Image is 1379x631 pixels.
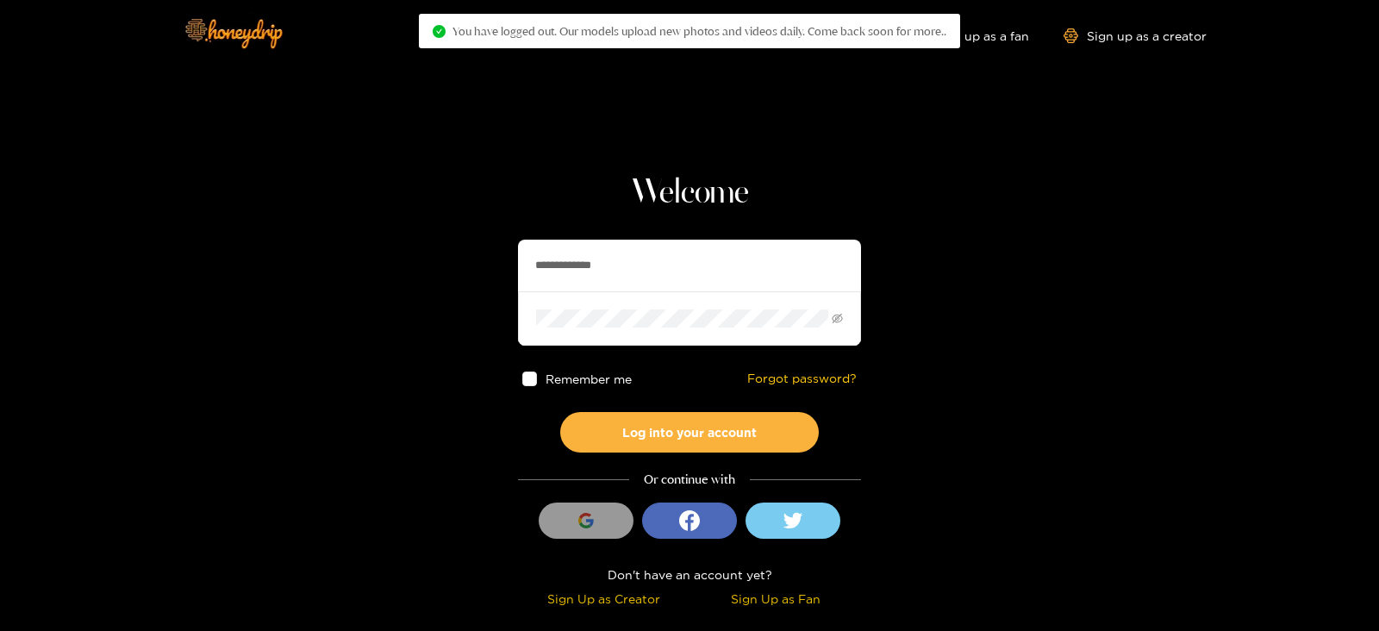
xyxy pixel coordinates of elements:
span: check-circle [433,25,446,38]
span: You have logged out. Our models upload new photos and videos daily. Come back soon for more.. [452,24,946,38]
div: Don't have an account yet? [518,565,861,584]
a: Forgot password? [747,372,857,386]
span: eye-invisible [832,313,843,324]
span: Remember me [546,372,632,385]
a: Sign up as a fan [911,28,1029,43]
div: Sign Up as Creator [522,589,685,609]
h1: Welcome [518,172,861,214]
button: Log into your account [560,412,819,453]
div: Sign Up as Fan [694,589,857,609]
div: Or continue with [518,470,861,490]
a: Sign up as a creator [1064,28,1207,43]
